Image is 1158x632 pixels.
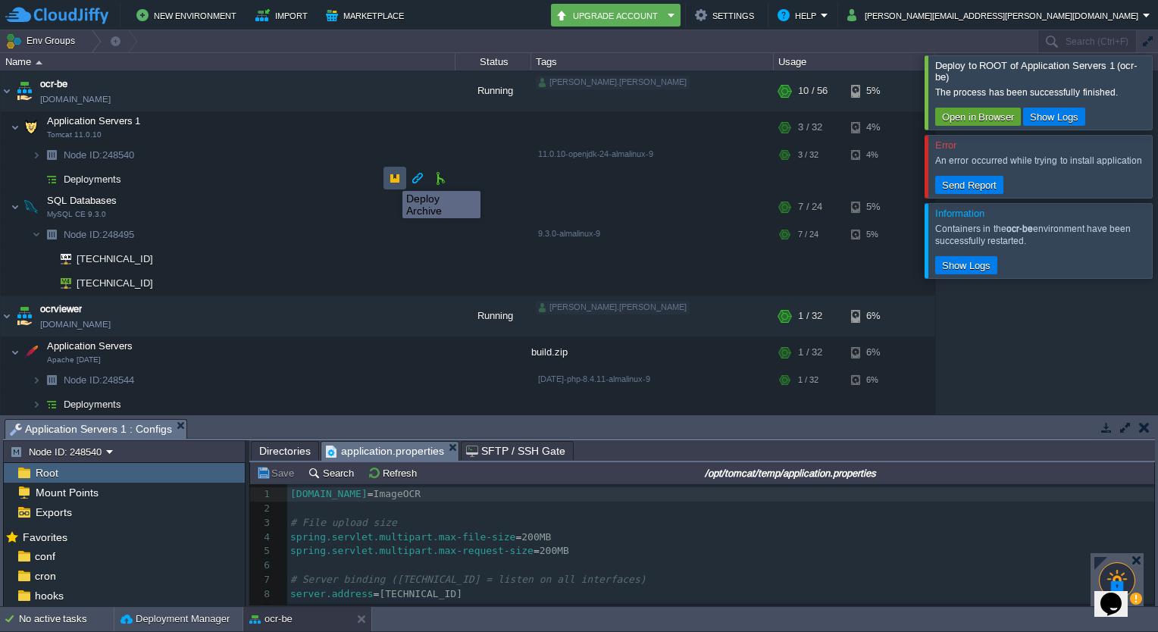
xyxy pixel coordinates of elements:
img: AMDAwAAAACH5BAEAAAAALAAAAAABAAEAAAICRAEAOw== [50,247,71,271]
button: Help [778,6,821,24]
span: MySQL CE 9.3.0 [47,210,106,219]
span: 200MB [540,545,569,556]
div: 1 / 32 [798,368,818,392]
div: 9 [250,602,274,616]
span: spring.servlet.multipart.max-file-size [290,531,515,543]
li: /opt/tomcat/temp/application.properties [321,441,459,460]
button: Node ID: 248540 [10,445,106,458]
button: Import [255,6,312,24]
div: 6% [851,368,900,392]
div: 5% [851,70,900,111]
img: AMDAwAAAACH5BAEAAAAALAAAAAABAAEAAAICRAEAOw== [32,143,41,167]
span: SQL Databases [45,194,119,207]
div: Containers in the environment have been successfully restarted. [935,223,1148,247]
span: # Server binding ([TECHNICAL_ID] = listen on all interfaces) [290,574,646,585]
div: Running [455,296,531,336]
img: AMDAwAAAACH5BAEAAAAALAAAAAABAAEAAAICRAEAOw== [1,70,13,111]
div: build.zip [531,337,774,368]
span: Node ID: [64,149,102,161]
span: [DOMAIN_NAME] [40,92,111,107]
span: = [534,545,540,556]
span: = [374,588,380,599]
img: AMDAwAAAACH5BAEAAAAALAAAAAABAAEAAAICRAEAOw== [11,112,20,142]
span: [TECHNICAL_ID] [379,588,462,599]
a: Exports [33,505,74,519]
div: 4 [250,530,274,545]
button: Deployment Manager [120,612,230,627]
img: AMDAwAAAACH5BAEAAAAALAAAAAABAAEAAAICRAEAOw== [41,143,62,167]
button: Search [308,466,358,480]
img: CloudJiffy [5,6,108,25]
span: 200MB [521,531,551,543]
div: 6 [250,558,274,573]
div: 2 [250,502,274,516]
div: Tags [532,53,773,70]
button: Settings [695,6,759,24]
span: Favorites [20,530,70,544]
img: AMDAwAAAACH5BAEAAAAALAAAAAABAAEAAAICRAEAOw== [14,70,35,111]
span: [DOMAIN_NAME] [290,488,368,499]
span: Information [935,208,984,219]
span: Directories [259,442,311,460]
div: Name [2,53,455,70]
a: cron [32,569,58,583]
button: Send Report [937,178,1001,192]
span: ocrviewer [40,302,82,317]
a: Node ID:248540 [62,149,136,161]
button: Show Logs [1025,110,1083,124]
div: The process has been successfully finished. [935,86,1148,99]
span: Root [33,466,61,480]
span: [DATE]-php-8.4.11-almalinux-9 [538,374,650,383]
div: Status [456,53,530,70]
span: 11.0.10-openjdk-24-almalinux-9 [538,149,653,158]
div: 8 [250,587,274,602]
img: AMDAwAAAACH5BAEAAAAALAAAAAABAAEAAAICRAEAOw== [32,223,41,246]
img: AMDAwAAAACH5BAEAAAAALAAAAAABAAEAAAICRAEAOw== [14,296,35,336]
img: AMDAwAAAACH5BAEAAAAALAAAAAABAAEAAAICRAEAOw== [32,167,41,191]
img: AMDAwAAAACH5BAEAAAAALAAAAAABAAEAAAICRAEAOw== [50,271,71,295]
span: application.properties [326,442,444,461]
div: 3 [250,516,274,530]
span: Application Servers [45,339,135,352]
span: Application Servers 1 [45,114,142,127]
img: AMDAwAAAACH5BAEAAAAALAAAAAABAAEAAAICRAEAOw== [1,296,13,336]
img: AMDAwAAAACH5BAEAAAAALAAAAAABAAEAAAICRAEAOw== [20,112,42,142]
button: ocr-be [249,612,293,627]
a: Application Servers 1Tomcat 11.0.10 [45,115,142,127]
div: Usage [775,53,934,70]
div: 7 / 24 [798,192,822,222]
img: AMDAwAAAACH5BAEAAAAALAAAAAABAAEAAAICRAEAOw== [11,337,20,368]
iframe: chat widget [1094,571,1143,617]
a: ocr-be [40,77,67,92]
a: Node ID:248544 [62,374,136,386]
span: 248495 [62,228,136,241]
span: Node ID: [64,229,102,240]
span: 248544 [62,374,136,386]
img: AMDAwAAAACH5BAEAAAAALAAAAAABAAEAAAICRAEAOw== [20,192,42,222]
div: 4% [851,143,900,167]
img: AMDAwAAAACH5BAEAAAAALAAAAAABAAEAAAICRAEAOw== [36,61,42,64]
a: Mount Points [33,486,101,499]
b: ocr-be [1006,224,1033,234]
span: Application Servers 1 : Configs [10,420,172,439]
img: AMDAwAAAACH5BAEAAAAALAAAAAABAAEAAAICRAEAOw== [41,368,62,392]
a: hooks [32,589,66,602]
a: Node ID:248495 [62,228,136,241]
img: AMDAwAAAACH5BAEAAAAALAAAAAABAAEAAAICRAEAOw== [32,368,41,392]
button: Upgrade Account [556,6,663,24]
button: [PERSON_NAME][EMAIL_ADDRESS][PERSON_NAME][DOMAIN_NAME] [847,6,1143,24]
button: Open in Browser [937,110,1019,124]
span: = [368,488,374,499]
span: 248540 [62,149,136,161]
a: conf [32,549,58,563]
div: [PERSON_NAME].[PERSON_NAME] [536,76,690,89]
img: AMDAwAAAACH5BAEAAAAALAAAAAABAAEAAAICRAEAOw== [41,393,62,416]
a: Favorites [20,531,70,543]
span: Deploy to ROOT of Application Servers 1 (ocr-be) [935,60,1138,83]
span: Tomcat 11.0.10 [47,130,102,139]
a: [TECHNICAL_ID] [75,253,155,264]
span: Apache [DATE] [47,355,101,364]
div: 1 / 32 [798,337,822,368]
